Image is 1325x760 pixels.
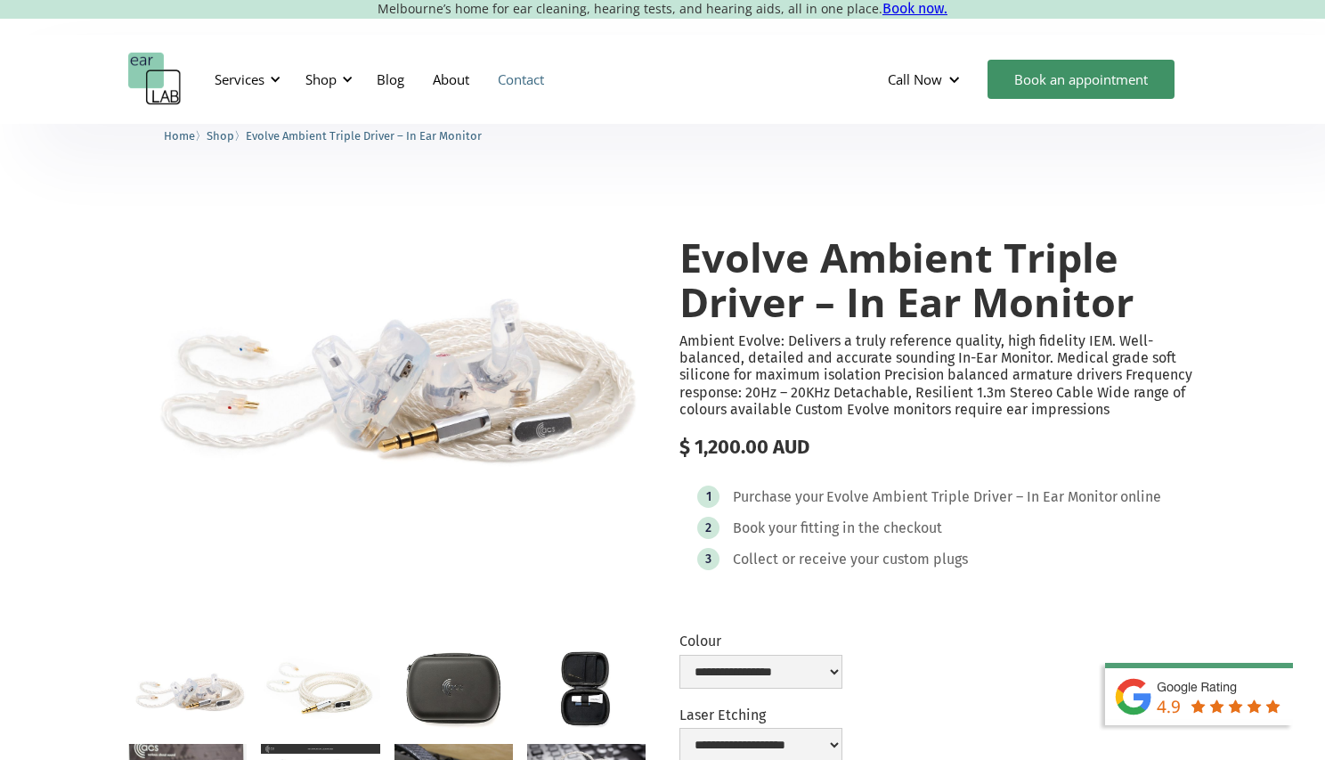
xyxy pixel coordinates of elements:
[204,53,286,106] div: Services
[733,488,824,506] div: Purchase your
[128,200,646,544] img: Evolve Ambient Triple Driver – In Ear Monitor
[679,633,842,650] label: Colour
[164,129,195,143] span: Home
[679,436,1197,459] div: $ 1,200.00 AUD
[679,707,842,723] label: Laser Etching
[362,53,419,105] a: Blog
[888,70,942,88] div: Call Now
[1120,488,1161,506] div: online
[207,127,234,143] a: Shop
[679,235,1197,323] h1: Evolve Ambient Triple Driver – In Ear Monitor
[207,129,234,143] span: Shop
[419,53,484,105] a: About
[826,488,1118,506] div: Evolve Ambient Triple Driver – In Ear Monitor
[164,127,195,143] a: Home
[128,53,182,106] a: home
[679,332,1197,418] p: Ambient Evolve: Delivers a truly reference quality, high fidelity IEM. Well-balanced, detailed an...
[706,490,711,503] div: 1
[246,129,482,143] span: Evolve Ambient Triple Driver – In Ear Monitor
[705,552,711,566] div: 3
[128,650,247,730] a: open lightbox
[295,53,358,106] div: Shop
[874,53,979,106] div: Call Now
[484,53,558,105] a: Contact
[246,127,482,143] a: Evolve Ambient Triple Driver – In Ear Monitor
[733,519,942,537] div: Book your fitting in the checkout
[261,650,379,724] a: open lightbox
[305,70,337,88] div: Shop
[128,200,646,544] a: open lightbox
[733,551,968,568] div: Collect or receive your custom plugs
[394,650,513,729] a: open lightbox
[207,127,246,145] li: 〉
[164,127,207,145] li: 〉
[705,521,711,535] div: 2
[527,650,646,729] a: open lightbox
[215,70,264,88] div: Services
[988,60,1175,99] a: Book an appointment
